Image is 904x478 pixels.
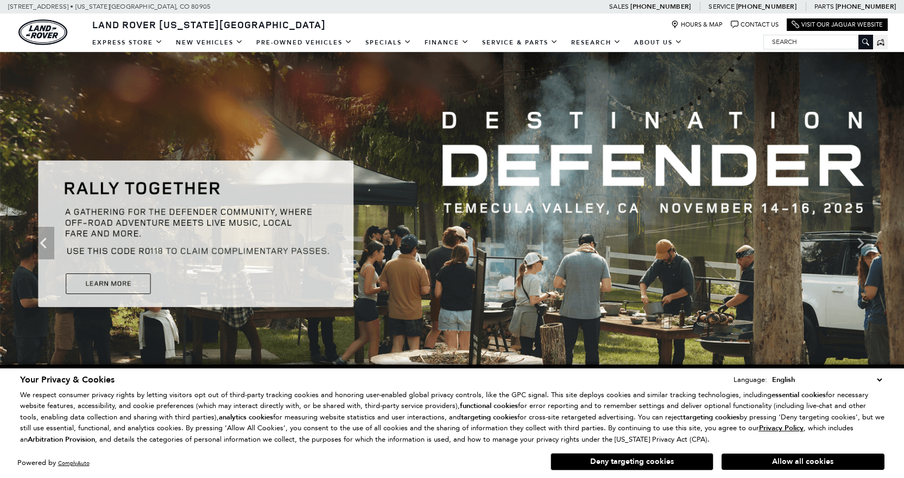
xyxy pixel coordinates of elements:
[169,33,250,52] a: New Vehicles
[460,401,518,411] strong: functional cookies
[671,21,723,29] a: Hours & Map
[709,3,734,10] span: Service
[683,412,739,422] strong: targeting cookies
[18,20,67,45] a: land-rover
[759,423,804,433] u: Privacy Policy
[769,374,884,386] select: Language Select
[734,376,767,383] div: Language:
[850,227,871,259] div: Next
[250,33,359,52] a: Pre-Owned Vehicles
[461,412,517,422] strong: targeting cookies
[92,18,326,31] span: Land Rover [US_STATE][GEOGRAPHIC_DATA]
[86,33,689,52] nav: Main Navigation
[759,424,804,432] a: Privacy Policy
[58,460,90,467] a: ComplyAuto
[722,454,884,470] button: Allow all cookies
[359,33,418,52] a: Specials
[565,33,628,52] a: Research
[731,21,779,29] a: Contact Us
[33,227,54,259] div: Previous
[8,3,211,10] a: [STREET_ADDRESS] • [US_STATE][GEOGRAPHIC_DATA], CO 80905
[20,374,115,386] span: Your Privacy & Cookies
[17,460,90,467] div: Powered by
[628,33,689,52] a: About Us
[551,453,713,470] button: Deny targeting cookies
[736,2,796,11] a: [PHONE_NUMBER]
[814,3,834,10] span: Parts
[764,35,873,48] input: Search
[772,390,826,400] strong: essential cookies
[836,2,896,11] a: [PHONE_NUMBER]
[86,18,332,31] a: Land Rover [US_STATE][GEOGRAPHIC_DATA]
[476,33,565,52] a: Service & Parts
[18,20,67,45] img: Land Rover
[86,33,169,52] a: EXPRESS STORE
[630,2,691,11] a: [PHONE_NUMBER]
[28,435,95,444] strong: Arbitration Provision
[20,390,884,445] p: We respect consumer privacy rights by letting visitors opt out of third-party tracking cookies an...
[792,21,883,29] a: Visit Our Jaguar Website
[219,412,273,422] strong: analytics cookies
[609,3,629,10] span: Sales
[418,33,476,52] a: Finance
